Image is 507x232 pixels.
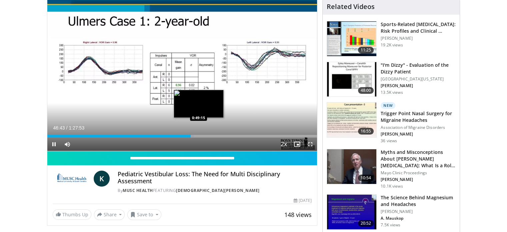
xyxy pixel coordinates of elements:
p: [GEOGRAPHIC_DATA][US_STATE] [381,76,456,82]
img: 08afef1c-1772-4843-bab8-5d66fc7c83cc.150x105_q85_crop-smart_upscale.jpg [327,21,376,56]
div: [DATE] [294,198,312,204]
span: 148 views [284,211,312,219]
button: Mute [61,138,74,151]
p: 10.1K views [381,184,403,189]
h4: Pediatric Vestibular Loss: The Need for Multi Disciplinary Assessment [118,171,312,185]
h3: The Science Behind Magnesium and Headaches [381,194,456,208]
p: 13.5K views [381,90,403,95]
span: 20:52 [358,220,374,227]
h3: Myths and Misconceptions About [PERSON_NAME][MEDICAL_DATA]: What Is a Role of … [381,149,456,169]
p: A. Mauskop [381,216,456,221]
p: [PERSON_NAME] [381,132,456,137]
a: [DEMOGRAPHIC_DATA][PERSON_NAME] [176,188,260,193]
button: Playback Rate [277,138,290,151]
p: Association of Migraine Disorders [381,125,456,130]
h3: Sports-Related [MEDICAL_DATA]: Risk Profiles and Clinical … [381,21,456,34]
img: 6ee4b01d-3379-4678-8287-e03ad5f5300f.150x105_q85_crop-smart_upscale.jpg [327,195,376,229]
button: Pause [47,138,61,151]
a: 11:25 Sports-Related [MEDICAL_DATA]: Risk Profiles and Clinical … [PERSON_NAME] 19.2K views [327,21,456,56]
span: 11:25 [358,47,374,53]
img: 5373e1fe-18ae-47e7-ad82-0c604b173657.150x105_q85_crop-smart_upscale.jpg [327,62,376,97]
div: By FEATURING [118,188,312,194]
p: [PERSON_NAME] [381,177,456,182]
a: MUSC Health [123,188,153,193]
span: / [66,125,68,131]
span: 16:55 [358,128,374,135]
button: Share [94,209,125,220]
button: Fullscreen [304,138,317,151]
h3: Trigger Point Nasal Surgery for Migraine Headaches [381,110,456,124]
p: New [381,102,395,109]
span: 1:27:53 [69,125,84,131]
img: image.jpeg [174,90,224,118]
a: 16:55 New Trigger Point Nasal Surgery for Migraine Headaches Association of Migraine Disorders [P... [327,102,456,144]
div: Progress Bar [47,135,317,138]
a: Thumbs Up [53,209,91,220]
a: 48:00 "I'm Dizzy" - Evaluation of the Dizzy Patient [GEOGRAPHIC_DATA][US_STATE] [PERSON_NAME] 13.... [327,62,456,97]
a: K [94,171,110,187]
img: MUSC Health [53,171,91,187]
p: 36 views [381,138,397,144]
p: [PERSON_NAME] [381,36,456,41]
p: [PERSON_NAME] [381,209,456,214]
a: 20:52 The Science Behind Magnesium and Headaches [PERSON_NAME] A. Mauskop 7.5K views [327,194,456,230]
span: 10:54 [358,175,374,181]
p: 7.5K views [381,222,400,228]
button: Save to [127,209,161,220]
img: dd4ea4d2-548e-40e2-8487-b77733a70694.150x105_q85_crop-smart_upscale.jpg [327,149,376,184]
button: Enable picture-in-picture mode [290,138,304,151]
p: 19.2K views [381,42,403,48]
p: [PERSON_NAME] [381,83,456,88]
a: 10:54 Myths and Misconceptions About [PERSON_NAME][MEDICAL_DATA]: What Is a Role of … Mayo Clinic... [327,149,456,189]
h4: Related Videos [327,3,375,11]
p: Mayo Clinic Proceedings [381,170,456,176]
span: 46:43 [53,125,65,131]
span: 48:00 [358,87,374,94]
h3: "I'm Dizzy" - Evaluation of the Dizzy Patient [381,62,456,75]
img: fb121519-7efd-4119-8941-0107c5611251.150x105_q85_crop-smart_upscale.jpg [327,102,376,137]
